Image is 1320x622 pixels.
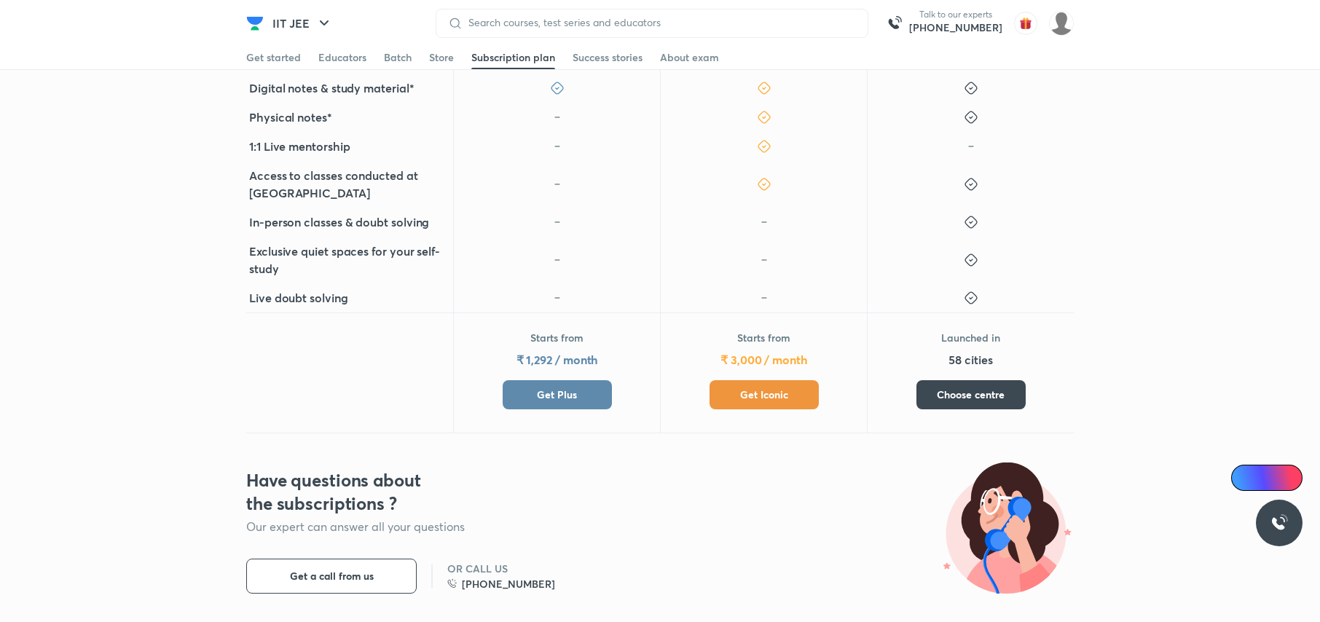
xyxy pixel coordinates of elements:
[1255,472,1294,484] span: Ai Doubts
[246,15,264,32] img: Company Logo
[384,50,412,65] div: Batch
[737,331,790,345] p: Starts from
[550,177,565,192] img: icon
[943,462,1074,594] img: illustration
[249,79,415,97] h5: Digital notes & study material*
[246,468,444,515] h3: Have questions about the subscriptions ?
[471,46,555,69] a: Subscription plan
[246,46,301,69] a: Get started
[550,291,565,305] img: icon
[249,167,450,202] h5: Access to classes conducted at [GEOGRAPHIC_DATA]
[384,46,412,69] a: Batch
[249,243,450,277] h5: Exclusive quiet spaces for your self-study
[462,576,555,591] h6: [PHONE_NUMBER]
[318,50,366,65] div: Educators
[1014,12,1037,35] img: avatar
[1049,11,1074,36] img: shilakha
[537,387,577,402] span: Get Plus
[550,139,565,154] img: icon
[447,576,555,591] a: [PHONE_NUMBER]
[1231,465,1303,491] a: Ai Doubts
[447,562,555,576] h6: OR CALL US
[264,9,342,38] button: IIT JEE
[290,569,374,583] span: Get a call from us
[964,139,978,154] img: icon
[710,380,819,409] button: Get Iconic
[1270,514,1288,532] img: ttu
[249,109,332,126] h5: Physical notes*
[757,215,771,229] img: icon
[530,331,584,345] p: Starts from
[660,50,719,65] div: About exam
[550,110,565,125] img: icon
[249,138,350,155] h5: 1:1 Live mentorship
[660,46,719,69] a: About exam
[463,17,856,28] input: Search courses, test series and educators
[740,387,788,402] span: Get Iconic
[318,46,366,69] a: Educators
[429,50,454,65] div: Store
[246,50,301,65] div: Get started
[503,380,612,409] button: Get Plus
[880,9,909,38] img: call-us
[471,50,555,65] div: Subscription plan
[246,559,417,594] button: Get a call from us
[948,351,992,369] h5: 58 cities
[757,253,771,267] img: icon
[550,253,565,267] img: icon
[720,351,807,369] h5: ₹ 3,000 / month
[909,9,1002,20] p: Talk to our experts
[573,46,643,69] a: Success stories
[550,215,565,229] img: icon
[1240,472,1252,484] img: Icon
[573,50,643,65] div: Success stories
[937,387,1005,402] span: Choose centre
[909,20,1002,35] a: [PHONE_NUMBER]
[429,46,454,69] a: Store
[916,380,1026,409] button: Choose centre
[249,289,348,307] h5: Live doubt solving
[516,351,598,369] h5: ₹ 1,292 / month
[757,291,771,305] img: icon
[246,518,575,535] p: Our expert can answer all your questions
[249,213,429,231] h5: In-person classes & doubt solving
[941,331,1000,345] p: Launched in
